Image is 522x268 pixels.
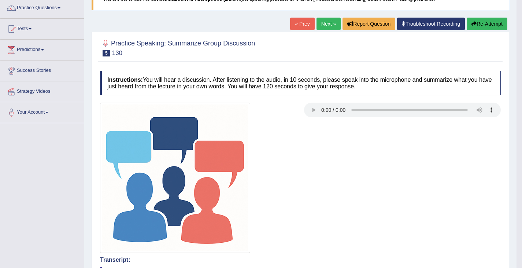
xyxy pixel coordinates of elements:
a: Predictions [0,40,84,58]
a: Strategy Videos [0,81,84,100]
h2: Practice Speaking: Summarize Group Discussion [100,38,255,56]
button: Report Question [343,18,395,30]
a: Troubleshoot Recording [397,18,465,30]
a: Tests [0,19,84,37]
a: « Prev [290,18,314,30]
a: Next » [316,18,341,30]
button: Re-Attempt [467,18,507,30]
h4: Transcript: [100,257,501,263]
h4: You will hear a discussion. After listening to the audio, in 10 seconds, please speak into the mi... [100,71,501,95]
span: 5 [103,50,110,56]
a: Your Account [0,102,84,121]
b: Instructions: [107,77,143,83]
a: Success Stories [0,60,84,79]
small: 130 [112,49,122,56]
